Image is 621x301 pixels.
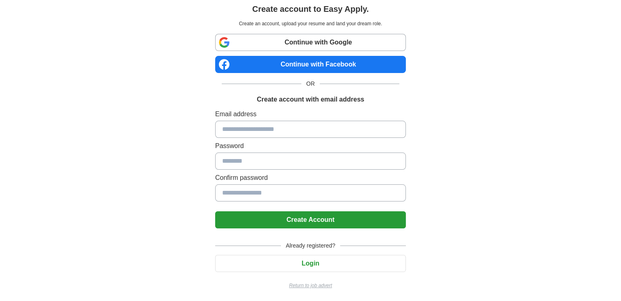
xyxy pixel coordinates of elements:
[215,141,406,151] label: Password
[215,211,406,228] button: Create Account
[215,109,406,119] label: Email address
[281,241,340,250] span: Already registered?
[215,255,406,272] button: Login
[217,20,404,27] p: Create an account, upload your resume and land your dream role.
[215,173,406,183] label: Confirm password
[215,282,406,289] a: Return to job advert
[215,34,406,51] a: Continue with Google
[215,56,406,73] a: Continue with Facebook
[215,260,406,267] a: Login
[257,95,364,104] h1: Create account with email address
[301,80,320,88] span: OR
[252,3,369,15] h1: Create account to Easy Apply.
